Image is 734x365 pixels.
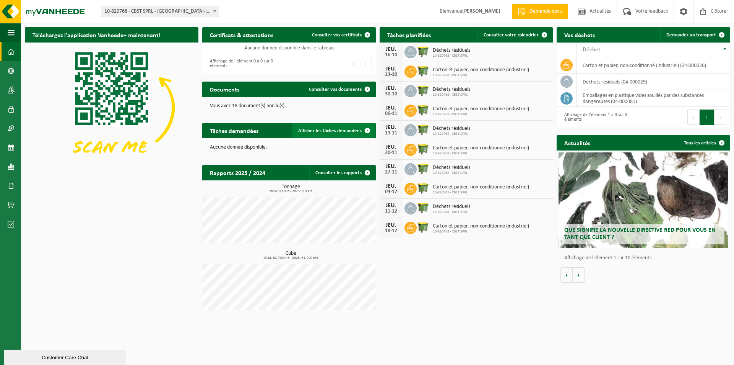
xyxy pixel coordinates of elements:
div: JEU. [383,183,399,189]
span: 10-820768 - CBST SPRL [433,190,529,195]
span: Déchets résiduels [433,87,470,93]
span: 10-820768 - CBST SPRL [433,229,529,234]
div: 27-11 [383,170,399,175]
iframe: chat widget [4,348,128,365]
button: Vorige [560,267,573,283]
span: Consulter votre calendrier [484,33,539,38]
span: Déchets résiduels [433,204,470,210]
img: WB-1100-HPE-GN-50 [417,103,430,116]
img: WB-1100-HPE-GN-50 [417,45,430,58]
h2: Tâches planifiées [380,27,438,42]
img: WB-1100-HPE-GN-50 [417,201,430,214]
h2: Actualités [557,135,598,150]
div: 06-11 [383,111,399,116]
button: Next [360,56,372,71]
span: 10-820768 - CBST SPRL [433,112,529,117]
img: WB-1100-HPE-GN-50 [417,123,430,136]
button: Next [715,110,726,125]
img: WB-1100-HPE-GN-50 [417,182,430,195]
span: 2024: 62,700 m3 - 2025: 51,700 m3 [206,256,376,260]
span: 10-820768 - CBST SPRL - CORROY-LE-CHÂTEAU [101,6,219,17]
div: 04-12 [383,189,399,195]
h3: Cube [206,251,376,260]
div: JEU. [383,85,399,92]
p: Vous avez 18 document(s) non lu(s). [210,103,368,109]
span: Carton et papier, non-conditionné (industriel) [433,67,529,73]
div: JEU. [383,105,399,111]
span: Carton et papier, non-conditionné (industriel) [433,184,529,190]
div: Affichage de l'élément 1 à 3 sur 3 éléments [560,109,640,126]
td: Aucune donnée disponible dans le tableau [202,43,376,53]
img: WB-1100-HPE-GN-50 [417,162,430,175]
div: 18-12 [383,228,399,234]
a: Tous les articles [678,135,729,151]
td: carton et papier, non-conditionné (industriel) (04-000026) [577,57,730,74]
td: déchets résiduels (04-000029) [577,74,730,90]
span: 10-820768 - CBST SPRL [433,73,529,78]
button: Previous [687,110,700,125]
div: JEU. [383,203,399,209]
span: Que signifie la nouvelle directive RED pour vous en tant que client ? [564,227,716,241]
h3: Tonnage [206,184,376,193]
div: JEU. [383,124,399,131]
div: Affichage de l'élément 0 à 0 sur 0 éléments [206,55,285,72]
a: Demander un transport [660,27,729,43]
h2: Rapports 2025 / 2024 [202,165,273,180]
img: WB-1100-HPE-GN-50 [417,221,430,234]
span: Demande devis [528,8,564,15]
span: Déchets résiduels [433,47,470,54]
span: 10-820768 - CBST SPRL [433,151,529,156]
span: Demander un transport [666,33,716,38]
strong: [PERSON_NAME] [462,8,500,14]
div: JEU. [383,66,399,72]
p: Aucune donnée disponible. [210,145,368,150]
span: Carton et papier, non-conditionné (industriel) [433,223,529,229]
a: Consulter les rapports [309,165,375,180]
img: WB-1100-HPE-GN-50 [417,84,430,97]
button: 1 [700,110,715,125]
h2: Certificats & attestations [202,27,281,42]
a: Consulter vos documents [303,82,375,97]
button: Previous [348,56,360,71]
span: 2024: 0,100 t - 2025: 0,000 t [206,190,376,193]
span: Déchets résiduels [433,165,470,171]
div: 11-12 [383,209,399,214]
div: 20-11 [383,150,399,155]
div: JEU. [383,144,399,150]
div: 13-11 [383,131,399,136]
div: 23-10 [383,72,399,77]
a: Que signifie la nouvelle directive RED pour vous en tant que client ? [559,152,729,248]
img: Download de VHEPlus App [25,43,198,173]
div: 16-10 [383,52,399,58]
span: 10-820768 - CBST SPRL [433,93,470,97]
h2: Vos déchets [557,27,602,42]
button: Volgende [573,267,585,283]
a: Afficher les tâches demandées [292,123,375,138]
div: JEU. [383,164,399,170]
span: 10-820768 - CBST SPRL [433,171,470,175]
span: 10-820768 - CBST SPRL [433,54,470,58]
span: 10-820768 - CBST SPRL [433,210,470,214]
h2: Tâches demandées [202,123,266,138]
span: Déchet [583,47,600,53]
span: Afficher les tâches demandées [298,128,362,133]
td: emballages en plastique vides souillés par des substances dangereuses (04-000081) [577,90,730,107]
span: Consulter vos certificats [312,33,362,38]
img: WB-1100-HPE-GN-50 [417,64,430,77]
span: Carton et papier, non-conditionné (industriel) [433,145,529,151]
span: Déchets résiduels [433,126,470,132]
p: Affichage de l'élément 1 sur 10 éléments [564,255,726,261]
h2: Téléchargez l'application Vanheede+ maintenant! [25,27,168,42]
div: 30-10 [383,92,399,97]
span: 10-820768 - CBST SPRL [433,132,470,136]
div: JEU. [383,222,399,228]
div: JEU. [383,46,399,52]
span: Consulter vos documents [309,87,362,92]
a: Consulter vos certificats [306,27,375,43]
img: WB-1100-HPE-GN-50 [417,142,430,155]
a: Demande devis [512,4,568,19]
a: Consulter votre calendrier [477,27,552,43]
h2: Documents [202,82,247,97]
